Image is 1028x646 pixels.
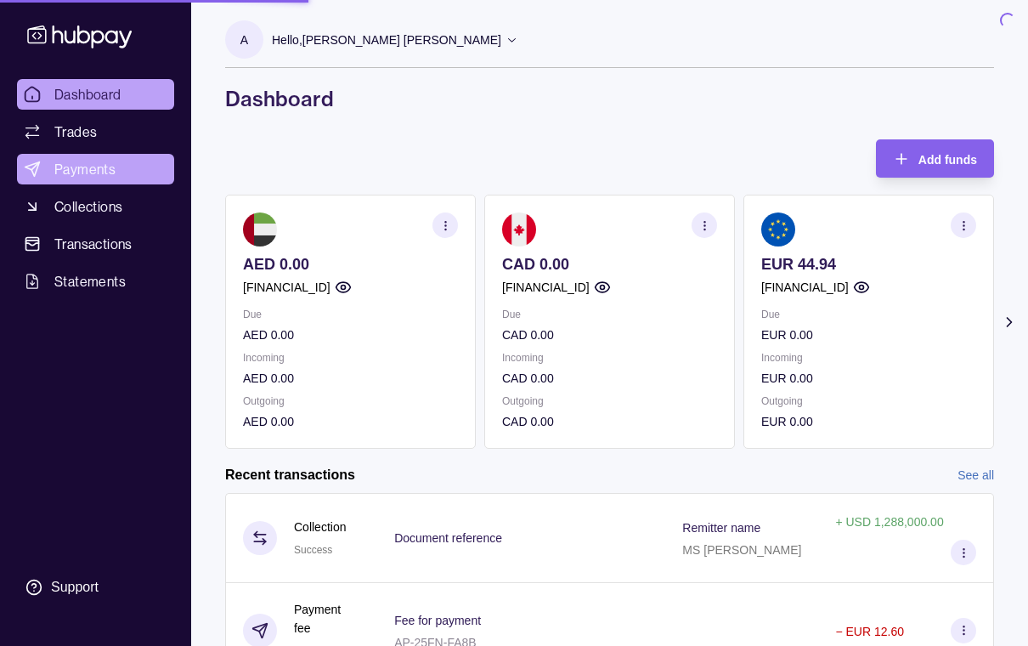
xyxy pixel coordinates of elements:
p: CAD 0.00 [502,255,717,274]
a: Dashboard [17,79,174,110]
a: Transactions [17,229,174,259]
p: AED 0.00 [243,326,458,344]
p: Remitter name [682,521,760,535]
p: Incoming [761,348,976,367]
p: EUR 0.00 [761,369,976,388]
span: Dashboard [54,84,121,105]
p: Incoming [243,348,458,367]
a: Collections [17,191,174,222]
span: Success [294,544,332,556]
p: Fee for payment [394,614,481,627]
a: Trades [17,116,174,147]
h2: Recent transactions [225,466,355,484]
button: Add funds [876,139,994,178]
p: A [240,31,248,49]
p: Collection [294,518,346,536]
p: EUR 44.94 [761,255,976,274]
span: Collections [54,196,122,217]
p: AED 0.00 [243,255,458,274]
p: MS [PERSON_NAME] [682,543,801,557]
a: Support [17,569,174,605]
span: Transactions [54,234,133,254]
img: ae [243,212,277,246]
p: EUR 0.00 [761,326,976,344]
p: CAD 0.00 [502,326,717,344]
img: ca [502,212,536,246]
p: [FINANCIAL_ID] [502,278,590,297]
p: Outgoing [502,392,717,411]
p: EUR 0.00 [761,412,976,431]
p: AED 0.00 [243,369,458,388]
p: Outgoing [761,392,976,411]
p: Due [761,305,976,324]
p: Due [502,305,717,324]
img: eu [761,212,795,246]
span: Statements [54,271,126,292]
p: Outgoing [243,392,458,411]
p: Due [243,305,458,324]
a: Statements [17,266,174,297]
p: Document reference [394,531,502,545]
a: See all [957,466,994,484]
p: CAD 0.00 [502,369,717,388]
span: Trades [54,122,97,142]
p: AED 0.00 [243,412,458,431]
p: − EUR 12.60 [835,625,904,638]
p: CAD 0.00 [502,412,717,431]
a: Payments [17,154,174,184]
p: Incoming [502,348,717,367]
p: Hello, [PERSON_NAME] [PERSON_NAME] [272,31,501,49]
p: + USD 1,288,000.00 [835,515,943,529]
span: Payments [54,159,116,179]
div: Support [51,578,99,597]
p: Payment fee [294,600,360,637]
p: [FINANCIAL_ID] [761,278,849,297]
span: Add funds [918,153,977,167]
h1: Dashboard [225,85,994,112]
p: [FINANCIAL_ID] [243,278,330,297]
